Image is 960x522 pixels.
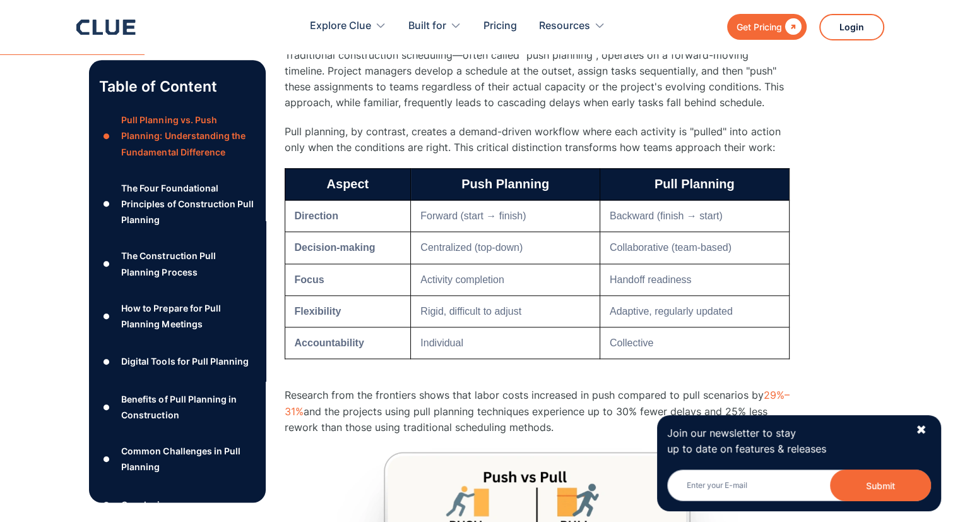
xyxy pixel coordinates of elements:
div: Get Pricing [737,19,782,35]
td: Centralized (top-down) [411,232,600,264]
div: Conclusion [121,497,171,513]
td: Forward (start → finish) [411,200,600,232]
div: Resources [539,6,605,46]
a: Get Pricing [727,14,807,40]
th: Aspect [285,168,411,200]
div: Explore Clue [310,6,371,46]
div: Resources [539,6,590,46]
p: Table of Content [99,76,256,97]
td: Individual [411,327,600,359]
div: ● [99,255,114,274]
div: Explore Clue [310,6,386,46]
td: Activity completion [411,264,600,295]
div: ● [99,352,114,371]
a: ●Common Challenges in Pull Planning [99,443,256,475]
td: Rigid, difficult to adjust [411,295,600,327]
div: How to Prepare for Pull Planning Meetings [121,300,255,332]
button: Submit [830,470,931,501]
div: ● [99,495,114,514]
p: Research from the frontiers shows that labor costs increased in push compared to pull scenarios b... [285,387,790,435]
div: Benefits of Pull Planning in Construction [121,391,255,423]
div: ● [99,307,114,325]
td: Backward (finish → start) [600,200,789,232]
div: Common Challenges in Pull Planning [121,443,255,475]
div: ● [99,126,114,145]
p: ‍ [285,359,790,375]
div: Built for [408,6,461,46]
div: ● [99,450,114,469]
div: ● [99,398,114,416]
th: Pull Planning [600,168,789,200]
div:  [782,19,802,35]
td: Flexibility [285,295,411,327]
a: ●How to Prepare for Pull Planning Meetings [99,300,256,332]
div: ✖ [916,422,927,438]
a: ●Conclusion [99,495,256,514]
th: Push Planning [411,168,600,200]
div: ● [99,195,114,214]
td: Handoff readiness [600,264,789,295]
a: ●The Construction Pull Planning Process [99,248,256,279]
a: 29%–31% [285,389,790,417]
td: Adaptive, regularly updated [600,295,789,327]
td: Collaborative (team-based) [600,232,789,264]
a: ●Benefits of Pull Planning in Construction [99,391,256,423]
div: Pull Planning vs. Push Planning: Understanding the Fundamental Difference [121,112,255,160]
a: ●Digital Tools for Pull Planning [99,352,256,371]
p: Pull planning, by contrast, creates a demand-driven workflow where each activity is "pulled" into... [285,124,790,155]
a: Login [819,14,884,40]
a: ●The Four Foundational Principles of Construction Pull Planning [99,180,256,228]
td: Accountability [285,327,411,359]
p: Traditional construction scheduling—often called "push planning", operates on a forward-moving ti... [285,47,790,111]
td: Decision-making [285,232,411,264]
input: Enter your E-mail [667,470,931,501]
div: Digital Tools for Pull Planning [121,353,248,369]
td: Direction [285,200,411,232]
div: The Construction Pull Planning Process [121,248,255,279]
td: Focus [285,264,411,295]
a: Pricing [483,6,517,46]
td: Collective [600,327,789,359]
a: ●Pull Planning vs. Push Planning: Understanding the Fundamental Difference [99,112,256,160]
p: Join our newsletter to stay up to date on features & releases [667,425,904,457]
div: The Four Foundational Principles of Construction Pull Planning [121,180,255,228]
div: Built for [408,6,446,46]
